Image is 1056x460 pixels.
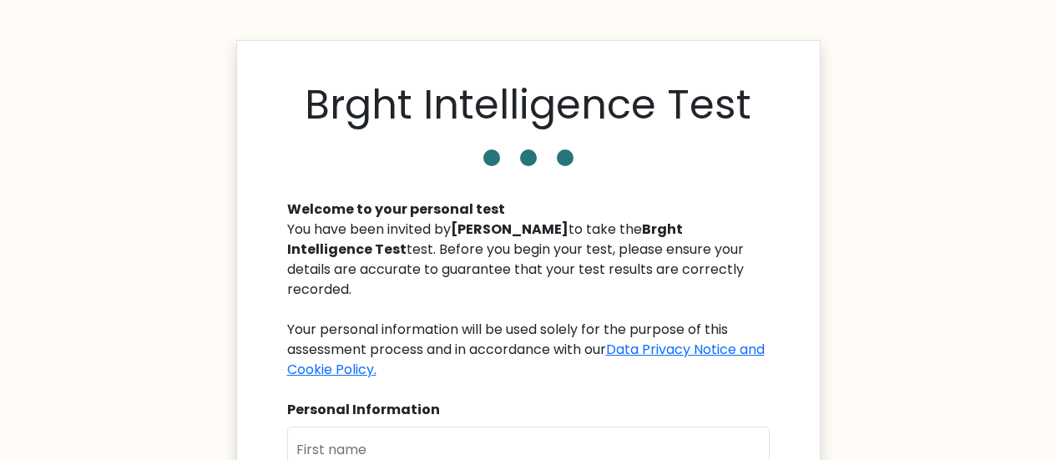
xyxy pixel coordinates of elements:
div: Welcome to your personal test [287,200,770,220]
b: Brght Intelligence Test [287,220,683,259]
div: You have been invited by to take the test. Before you begin your test, please ensure your details... [287,220,770,380]
a: Data Privacy Notice and Cookie Policy. [287,340,765,379]
b: [PERSON_NAME] [451,220,568,239]
h1: Brght Intelligence Test [305,81,751,129]
div: Personal Information [287,400,770,420]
